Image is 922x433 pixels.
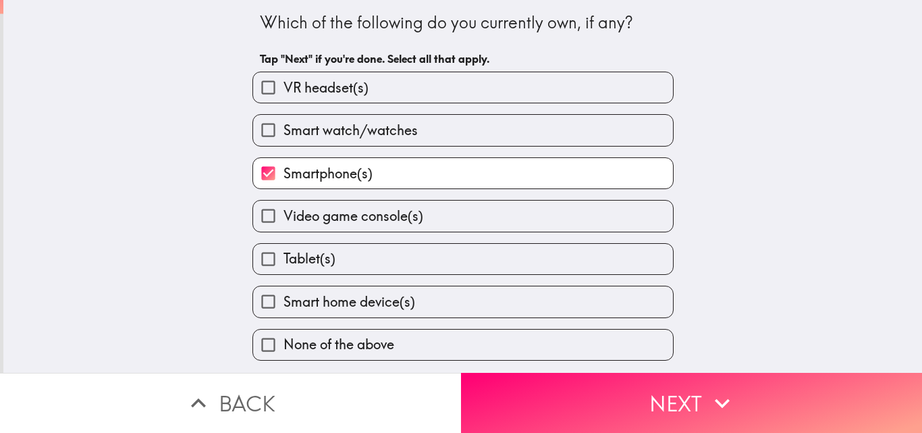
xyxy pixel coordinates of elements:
span: VR headset(s) [283,78,369,97]
span: Tablet(s) [283,249,335,268]
button: None of the above [253,330,673,360]
div: Which of the following do you currently own, if any? [260,11,666,34]
button: VR headset(s) [253,72,673,103]
button: Video game console(s) [253,201,673,231]
h6: Tap "Next" if you're done. Select all that apply. [260,51,666,66]
button: Smart home device(s) [253,286,673,317]
span: Smartphone(s) [283,164,373,183]
span: Smart watch/watches [283,121,418,140]
button: Smart watch/watches [253,115,673,145]
button: Tablet(s) [253,244,673,274]
button: Next [461,373,922,433]
button: Smartphone(s) [253,158,673,188]
span: Video game console(s) [283,207,423,226]
span: Smart home device(s) [283,292,415,311]
span: None of the above [283,335,394,354]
